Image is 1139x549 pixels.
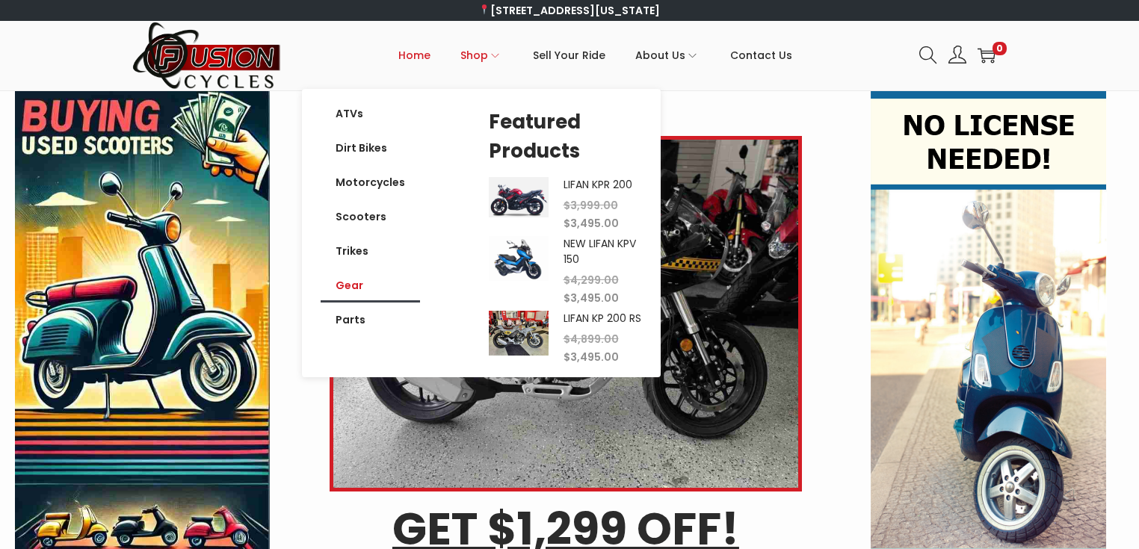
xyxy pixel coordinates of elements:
a: LIFAN KP 200 RS [564,311,641,326]
img: Woostify retina logo [132,21,282,90]
a: Contact Us [730,22,792,89]
span: 3,999.00 [564,198,618,213]
h5: Featured Products [489,108,642,166]
a: About Us [635,22,700,89]
span: About Us [635,37,685,74]
span: $ [564,291,570,305]
span: Sell Your Ride [533,37,605,74]
nav: Menu [321,96,420,337]
nav: Primary navigation [282,22,908,89]
img: 📍 [479,4,490,15]
span: $ [564,350,570,365]
a: NEW LIFAN KPV 150 [564,236,636,267]
a: Trikes [321,234,420,268]
a: Parts [321,303,420,337]
span: Contact Us [730,37,792,74]
img: Product Image [489,311,549,356]
span: 4,899.00 [564,332,619,347]
a: 0 [978,46,996,64]
a: Scooters [321,199,420,234]
a: [STREET_ADDRESS][US_STATE] [479,3,661,18]
a: Motorcycles [321,165,420,199]
span: 3,495.00 [564,216,619,231]
a: LIFAN KPR 200 [564,177,632,192]
span: $ [564,216,570,231]
span: Shop [460,37,488,74]
span: 3,495.00 [564,350,619,365]
img: Product Image [489,177,549,217]
span: $ [564,198,570,213]
span: $ [564,332,570,347]
a: Home [398,22,430,89]
a: Gear [321,268,420,303]
a: Sell Your Ride [533,22,605,89]
span: 4,299.00 [564,273,619,288]
a: ATVs [321,96,420,131]
a: Dirt Bikes [321,131,420,165]
span: 3,495.00 [564,291,619,305]
span: Home [398,37,430,74]
img: Product Image [489,236,549,281]
a: Shop [460,22,503,89]
span: $ [564,273,570,288]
